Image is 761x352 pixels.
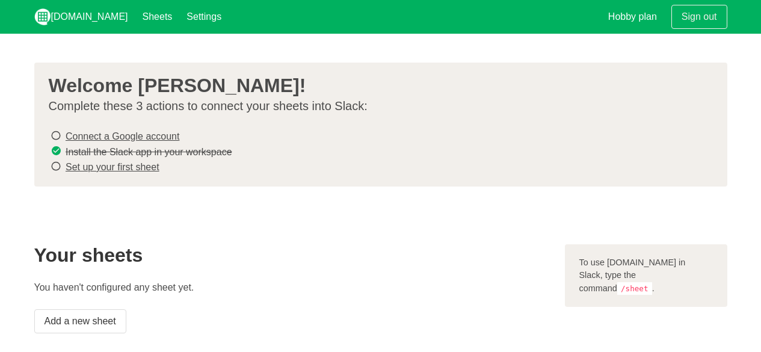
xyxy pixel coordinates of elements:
[49,75,703,96] h3: Welcome [PERSON_NAME]!
[34,8,51,25] img: logo_v2_white.png
[66,162,159,172] a: Set up your first sheet
[66,131,179,141] a: Connect a Google account
[34,280,550,295] p: You haven't configured any sheet yet.
[617,282,652,295] code: /sheet
[34,244,550,266] h2: Your sheets
[49,99,703,114] p: Complete these 3 actions to connect your sheets into Slack:
[565,244,727,307] div: To use [DOMAIN_NAME] in Slack, type the command .
[671,5,727,29] a: Sign out
[34,309,126,333] a: Add a new sheet
[66,146,232,156] s: Install the Slack app in your workspace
